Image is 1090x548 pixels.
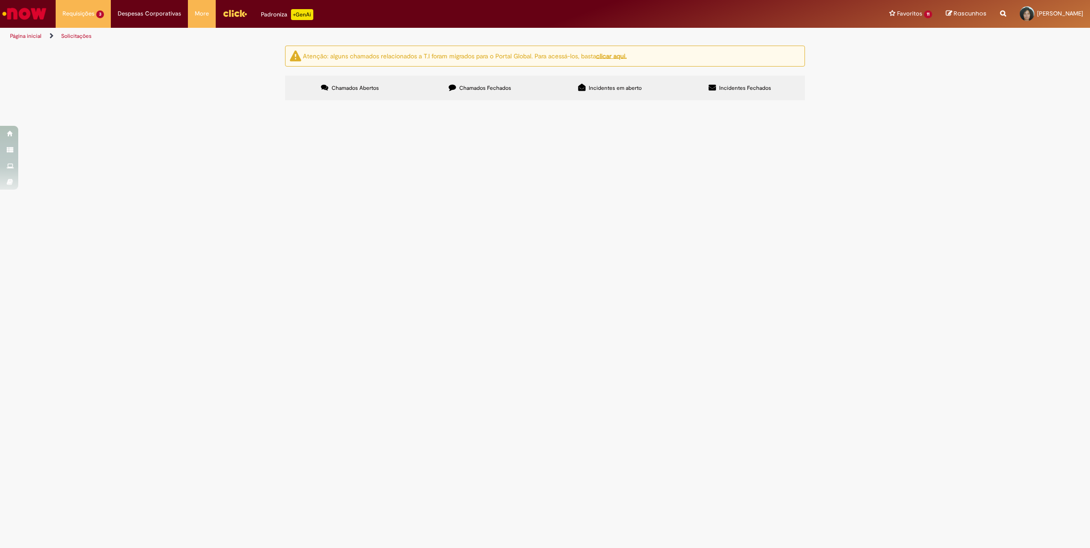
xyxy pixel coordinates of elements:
[946,10,986,18] a: Rascunhos
[10,32,42,40] a: Página inicial
[303,52,627,60] ng-bind-html: Atenção: alguns chamados relacionados a T.I foram migrados para o Portal Global. Para acessá-los,...
[7,28,720,45] ul: Trilhas de página
[118,9,181,18] span: Despesas Corporativas
[291,9,313,20] p: +GenAi
[924,10,932,18] span: 11
[223,6,247,20] img: click_logo_yellow_360x200.png
[195,9,209,18] span: More
[459,84,511,92] span: Chamados Fechados
[719,84,771,92] span: Incidentes Fechados
[954,9,986,18] span: Rascunhos
[96,10,104,18] span: 3
[1,5,48,23] img: ServiceNow
[62,9,94,18] span: Requisições
[332,84,379,92] span: Chamados Abertos
[897,9,922,18] span: Favoritos
[61,32,92,40] a: Solicitações
[589,84,642,92] span: Incidentes em aberto
[1037,10,1083,17] span: [PERSON_NAME]
[596,52,627,60] a: clicar aqui.
[261,9,313,20] div: Padroniza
